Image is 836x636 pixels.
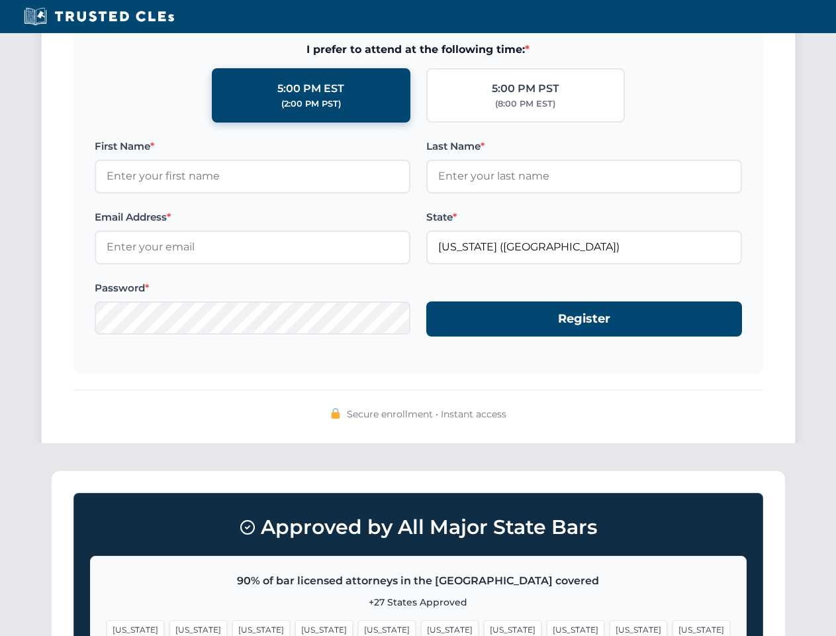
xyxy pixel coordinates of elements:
[95,138,410,154] label: First Name
[95,160,410,193] input: Enter your first name
[107,595,730,609] p: +27 States Approved
[277,80,344,97] div: 5:00 PM EST
[347,407,506,421] span: Secure enrollment • Instant access
[426,209,742,225] label: State
[90,509,747,545] h3: Approved by All Major State Bars
[330,408,341,419] img: 🔒
[495,97,555,111] div: (8:00 PM EST)
[95,209,410,225] label: Email Address
[281,97,341,111] div: (2:00 PM PST)
[95,280,410,296] label: Password
[426,160,742,193] input: Enter your last name
[492,80,559,97] div: 5:00 PM PST
[426,231,742,264] input: Florida (FL)
[426,138,742,154] label: Last Name
[95,41,742,58] span: I prefer to attend at the following time:
[107,572,730,590] p: 90% of bar licensed attorneys in the [GEOGRAPHIC_DATA] covered
[95,231,410,264] input: Enter your email
[20,7,178,26] img: Trusted CLEs
[426,301,742,337] button: Register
